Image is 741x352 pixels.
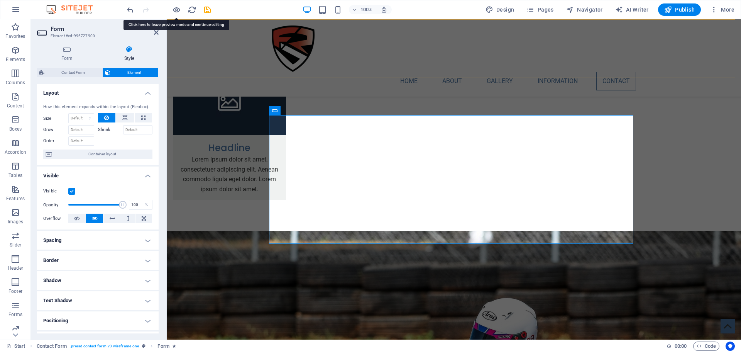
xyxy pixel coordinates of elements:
[68,125,94,134] input: Default
[126,5,135,14] i: Undo: Change favicon (Ctrl+Z)
[43,136,68,146] label: Order
[707,3,738,16] button: More
[43,214,68,223] label: Overflow
[8,288,22,294] p: Footer
[51,32,143,39] h3: Element #ed-996727900
[10,242,22,248] p: Slider
[360,5,373,14] h6: 100%
[68,136,94,146] input: Default
[563,3,606,16] button: Navigator
[8,265,23,271] p: Header
[482,3,518,16] button: Design
[615,6,649,14] span: AI Writer
[9,126,22,132] p: Boxes
[680,343,681,349] span: :
[37,251,159,270] h4: Border
[44,5,102,14] img: Editor Logo
[8,219,24,225] p: Images
[43,187,68,196] label: Visible
[726,342,735,351] button: Usercentrics
[125,5,135,14] button: undo
[37,342,67,351] span: Click to select. Double-click to edit
[113,68,156,77] span: Element
[37,167,159,180] h4: Visible
[693,342,719,351] button: Code
[203,5,212,14] button: save
[100,46,159,62] h4: Style
[37,311,159,330] h4: Positioning
[37,231,159,250] h4: Spacing
[349,5,376,14] button: 100%
[6,80,25,86] p: Columns
[188,5,196,14] i: Reload page
[157,342,169,351] span: Click to select. Double-click to edit
[37,68,102,77] button: Contact Form
[526,6,553,14] span: Pages
[667,342,687,351] h6: Session time
[675,342,687,351] span: 00 00
[187,5,196,14] button: reload
[43,125,68,134] label: Grow
[710,6,734,14] span: More
[486,6,514,14] span: Design
[5,33,25,39] p: Favorites
[43,203,68,207] label: Opacity
[98,125,123,134] label: Shrink
[37,332,159,350] h4: Transform
[8,172,22,179] p: Tables
[141,200,152,209] div: %
[523,3,557,16] button: Pages
[47,68,100,77] span: Contact Form
[7,103,24,109] p: Content
[37,342,176,351] nav: breadcrumb
[51,26,159,32] h2: Form
[173,344,176,348] i: Element contains an animation
[8,311,22,318] p: Forms
[664,6,695,14] span: Publish
[43,150,152,159] button: Container layout
[612,3,652,16] button: AI Writer
[70,342,139,351] span: . preset-contact-form-v3-wireframe-one
[43,104,152,111] div: How this element expands within the layout (Flexbox).
[566,6,603,14] span: Navigator
[123,125,153,134] input: Default
[54,150,150,159] span: Container layout
[37,271,159,290] h4: Shadow
[142,344,145,348] i: This element is a customizable preset
[5,149,26,155] p: Accordion
[6,342,25,351] a: Click to cancel selection. Double-click to open Pages
[697,342,716,351] span: Code
[6,56,25,63] p: Elements
[103,68,159,77] button: Element
[658,3,701,16] button: Publish
[43,116,68,121] label: Size
[37,291,159,310] h4: Text Shadow
[6,196,25,202] p: Features
[37,84,159,98] h4: Layout
[381,6,387,13] i: On resize automatically adjust zoom level to fit chosen device.
[37,46,100,62] h4: Form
